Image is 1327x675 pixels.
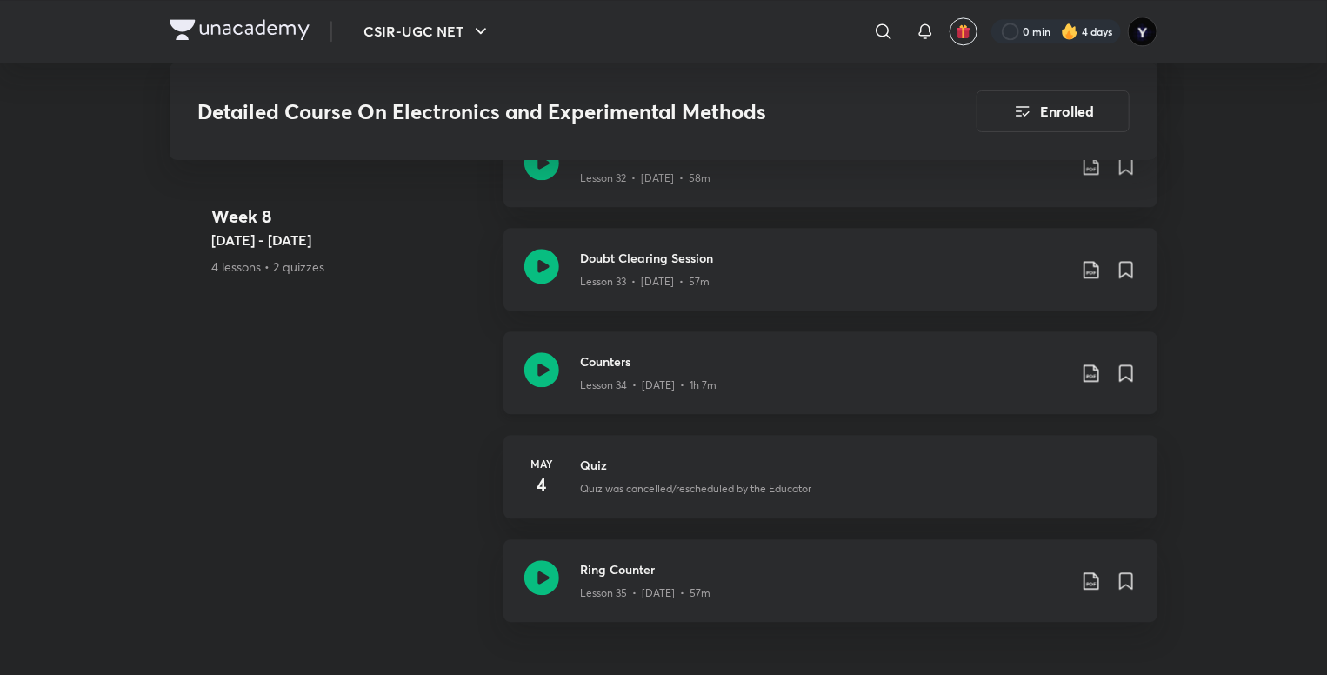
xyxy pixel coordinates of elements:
a: May4QuizQuiz was cancelled/rescheduled by the Educator [503,435,1157,539]
h6: May [524,456,559,471]
a: Ring CounterLesson 35 • [DATE] • 57m [503,539,1157,643]
h3: Quiz [580,456,1137,474]
a: Company Logo [170,19,310,44]
h3: Detailed Course On Electronics and Experimental Methods [197,99,878,124]
a: CountersLesson 34 • [DATE] • 1h 7m [503,331,1157,435]
h4: Week 8 [211,204,490,231]
p: Lesson 33 • [DATE] • 57m [580,274,710,290]
a: Doubt Clearing SessionLesson 33 • [DATE] • 57m [503,228,1157,331]
p: Lesson 35 • [DATE] • 57m [580,585,710,601]
button: avatar [950,17,977,45]
p: Lesson 32 • [DATE] • 58m [580,170,710,186]
button: Enrolled [977,90,1130,132]
img: Company Logo [170,19,310,40]
h3: Counters [580,352,1067,371]
a: Photo-detectors: PIN & Avalanche PhotodiodesLesson 32 • [DATE] • 58m [503,124,1157,228]
h3: Ring Counter [580,560,1067,578]
button: CSIR-UGC NET [353,14,502,49]
p: Quiz was cancelled/rescheduled by the Educator [580,481,811,497]
h5: [DATE] - [DATE] [211,231,490,251]
p: 4 lessons • 2 quizzes [211,258,490,277]
h3: Doubt Clearing Session [580,249,1067,267]
img: avatar [956,23,971,39]
h4: 4 [524,471,559,498]
img: Yedhukrishna Nambiar [1128,17,1157,46]
p: Lesson 34 • [DATE] • 1h 7m [580,378,717,393]
img: streak [1061,23,1078,40]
